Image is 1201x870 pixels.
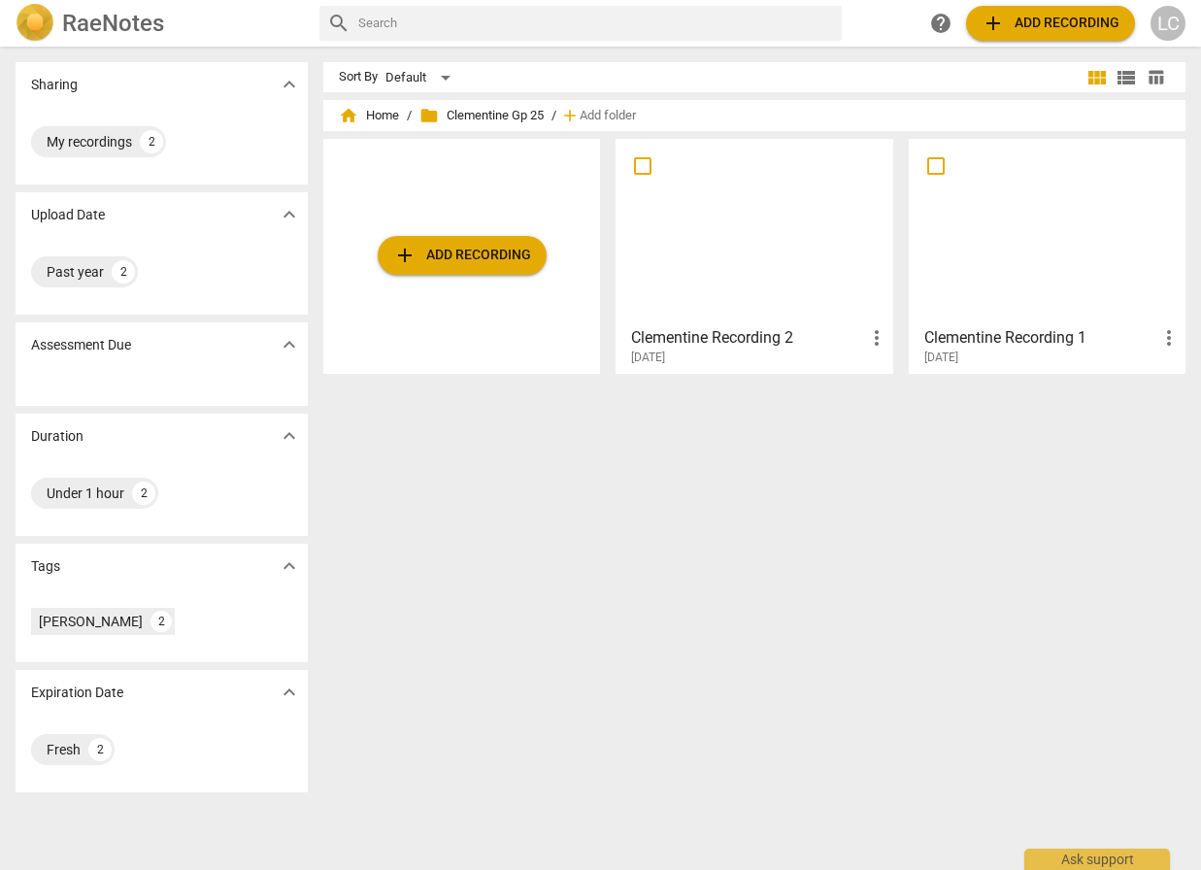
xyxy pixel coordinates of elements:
p: Sharing [31,75,78,95]
span: more_vert [865,326,888,350]
div: 2 [140,130,163,153]
p: Assessment Due [31,335,131,355]
span: add [982,12,1005,35]
p: Duration [31,426,83,447]
a: Clementine Recording 2[DATE] [622,146,885,365]
div: Ask support [1024,849,1170,870]
h3: Clementine Recording 1 [924,326,1157,350]
button: Tile view [1083,63,1112,92]
span: Add recording [393,244,531,267]
span: expand_more [278,424,301,448]
span: help [929,12,952,35]
span: / [407,109,412,123]
input: Search [358,8,834,39]
div: 2 [88,738,112,761]
div: Fresh [47,740,81,759]
span: Add folder [580,109,636,123]
div: [PERSON_NAME] [39,612,143,631]
div: Default [385,62,457,93]
span: folder [419,106,439,125]
span: expand_more [278,681,301,704]
span: add [393,244,417,267]
button: Show more [275,552,304,581]
p: Upload Date [31,205,105,225]
button: Show more [275,330,304,359]
a: Clementine Recording 1[DATE] [916,146,1179,365]
div: My recordings [47,132,132,151]
span: expand_more [278,333,301,356]
button: Show more [275,421,304,451]
span: expand_more [278,73,301,96]
span: Home [339,106,399,125]
span: table_chart [1147,68,1165,86]
span: more_vert [1157,326,1181,350]
span: [DATE] [631,350,665,366]
div: 2 [150,611,172,632]
span: search [327,12,350,35]
span: expand_more [278,554,301,578]
span: view_list [1115,66,1138,89]
button: Show more [275,678,304,707]
div: 2 [112,260,135,284]
span: view_module [1085,66,1109,89]
div: Under 1 hour [47,484,124,503]
h2: RaeNotes [62,10,164,37]
button: List view [1112,63,1141,92]
span: home [339,106,358,125]
a: LogoRaeNotes [16,4,304,43]
div: Sort By [339,70,378,84]
span: / [551,109,556,123]
img: Logo [16,4,54,43]
div: Past year [47,262,104,282]
a: Help [923,6,958,41]
div: 2 [132,482,155,505]
p: Tags [31,556,60,577]
h3: Clementine Recording 2 [631,326,864,350]
button: Upload [966,6,1135,41]
span: Add recording [982,12,1119,35]
p: Expiration Date [31,683,123,703]
button: Table view [1141,63,1170,92]
button: Show more [275,70,304,99]
button: Show more [275,200,304,229]
span: add [560,106,580,125]
button: Upload [378,236,547,275]
span: [DATE] [924,350,958,366]
button: LC [1151,6,1185,41]
span: expand_more [278,203,301,226]
span: Clementine Gp 25 [419,106,544,125]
